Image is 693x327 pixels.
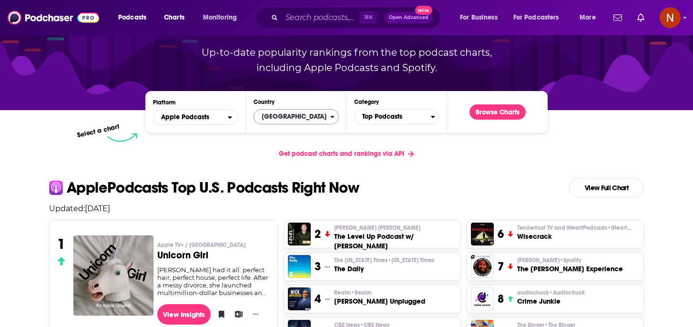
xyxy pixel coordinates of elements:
p: Apple TV+ / Seven Hills [157,241,270,249]
h3: 6 [498,227,504,241]
span: • iHeartRadio [607,225,643,231]
p: Updated: [DATE] [41,204,652,213]
span: • [US_STATE] Times [387,257,434,264]
img: select arrow [107,133,137,142]
span: More [580,11,596,24]
span: Apple TV+ / [GEOGRAPHIC_DATA] [157,241,245,249]
h3: Wisecrack [517,232,632,241]
span: Top Podcasts [355,109,431,125]
span: Open Advanced [389,15,428,20]
h3: The [PERSON_NAME] Experience [517,264,623,274]
span: New [415,6,432,15]
span: The [US_STATE] Times [334,256,434,264]
span: • Spotify [560,257,581,264]
img: apple Icon [49,181,63,194]
h3: The Level Up Podcast w/ [PERSON_NAME] [334,232,457,251]
div: Search podcasts, credits, & more... [265,7,450,29]
img: Wisecrack [471,223,494,245]
h3: 8 [498,292,504,306]
button: Countries [254,109,339,124]
span: Podcasts [118,11,146,24]
h3: Crime Junkie [517,296,585,306]
p: Apple Podcasts Top U.S. Podcasts Right Now [67,180,359,195]
a: The [US_STATE] Times•[US_STATE] TimesThe Daily [334,256,434,274]
button: open menu [573,10,608,25]
span: ⌘ K [359,11,377,24]
a: Realm•Realm[PERSON_NAME] Unplugged [334,289,425,306]
a: Charts [158,10,190,25]
h3: 7 [498,259,504,274]
h3: 3 [315,259,321,274]
p: audiochuck • Audiochuck [517,289,585,296]
img: Unicorn Girl [73,235,153,316]
button: Browse Charts [469,104,526,120]
button: open menu [507,10,573,25]
h3: 1 [57,235,65,253]
a: Apple TV+ / [GEOGRAPHIC_DATA]Unicorn Girl [157,241,270,266]
button: Add to List [232,307,241,321]
img: The Daily [288,255,311,278]
span: Monitoring [203,11,237,24]
p: Realm • Realm [334,289,425,296]
h3: Unicorn Girl [157,251,270,260]
span: For Podcasters [513,11,559,24]
span: • Audiochuck [549,289,585,296]
a: audiochuck•AudiochuckCrime Junkie [517,289,585,306]
h3: 2 [315,227,321,241]
a: Tenderfoot TV and iHeartPodcasts•iHeartRadioWisecrack [517,224,632,241]
a: Show notifications dropdown [610,10,626,26]
p: The New York Times • New York Times [334,256,434,264]
h2: Platforms [153,110,238,125]
span: audiochuck [517,289,585,296]
button: open menu [112,10,159,25]
button: Show profile menu [660,7,681,28]
a: View Full Chart [569,178,644,197]
img: Crime Junkie [471,287,494,310]
span: For Business [460,11,498,24]
button: Bookmark Podcast [214,307,224,321]
input: Search podcasts, credits, & more... [282,10,359,25]
p: Select a chart [76,123,120,139]
p: Up-to-date popularity rankings from the top podcast charts, including Apple Podcasts and Spotify. [183,45,510,75]
h3: The Daily [334,264,434,274]
span: • Realm [351,289,371,296]
span: Tenderfoot TV and iHeartPodcasts [517,224,632,232]
p: Joe Rogan • Spotify [517,256,623,264]
img: Mick Unplugged [288,287,311,310]
div: [PERSON_NAME] had it all: perfect hair, perfect house, perfect life. After a messy divorce, she l... [157,266,270,296]
p: Tenderfoot TV and iHeartPodcasts • iHeartRadio [517,224,632,232]
h3: 4 [315,292,321,306]
button: Show More Button [249,309,262,319]
span: Get podcast charts and rankings via API [279,150,404,158]
a: Podchaser - Follow, Share and Rate Podcasts [8,9,99,27]
a: Show notifications dropdown [633,10,648,26]
a: [PERSON_NAME]•SpotifyThe [PERSON_NAME] Experience [517,256,623,274]
button: Open AdvancedNew [385,12,433,23]
span: [PERSON_NAME] [517,256,581,264]
a: [PERSON_NAME] [PERSON_NAME]The Level Up Podcast w/ [PERSON_NAME] [334,224,457,251]
a: The Level Up Podcast w/ Paul Alex [288,223,311,245]
span: [PERSON_NAME] [PERSON_NAME] [334,224,420,232]
button: open menu [153,110,238,125]
button: open menu [196,10,249,25]
img: The Joe Rogan Experience [471,255,494,278]
span: Charts [164,11,184,24]
span: Logged in as AdelNBM [660,7,681,28]
button: open menu [453,10,510,25]
span: Realm [334,289,371,296]
span: [GEOGRAPHIC_DATA] [254,109,330,125]
a: Unicorn Girl [73,235,153,315]
a: View Insights [157,304,211,325]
